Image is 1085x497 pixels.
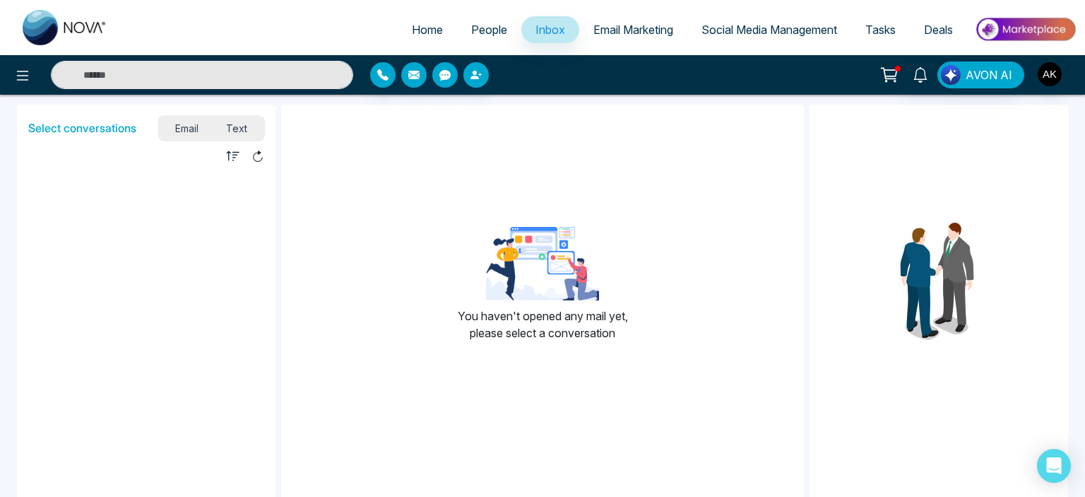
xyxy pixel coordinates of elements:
[535,23,565,37] span: Inbox
[593,23,673,37] span: Email Marketing
[1037,449,1071,483] div: Open Intercom Messenger
[457,16,521,43] a: People
[865,23,896,37] span: Tasks
[1038,62,1062,86] img: User Avatar
[924,23,953,37] span: Deals
[23,10,107,45] img: Nova CRM Logo
[851,16,910,43] a: Tasks
[687,16,851,43] a: Social Media Management
[458,308,628,341] p: You haven't opened any mail yet, please select a conversation
[161,119,213,138] span: Email
[521,16,579,43] a: Inbox
[486,227,599,300] img: landing-page-for-google-ads-3.png
[941,65,961,85] img: Lead Flow
[966,66,1012,83] span: AVON AI
[28,122,136,135] h5: Select conversations
[910,16,967,43] a: Deals
[701,23,837,37] span: Social Media Management
[412,23,443,37] span: Home
[579,16,687,43] a: Email Marketing
[937,62,1024,88] button: AVON AI
[213,119,262,138] span: Text
[471,23,507,37] span: People
[398,16,457,43] a: Home
[974,13,1077,45] img: Market-place.gif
